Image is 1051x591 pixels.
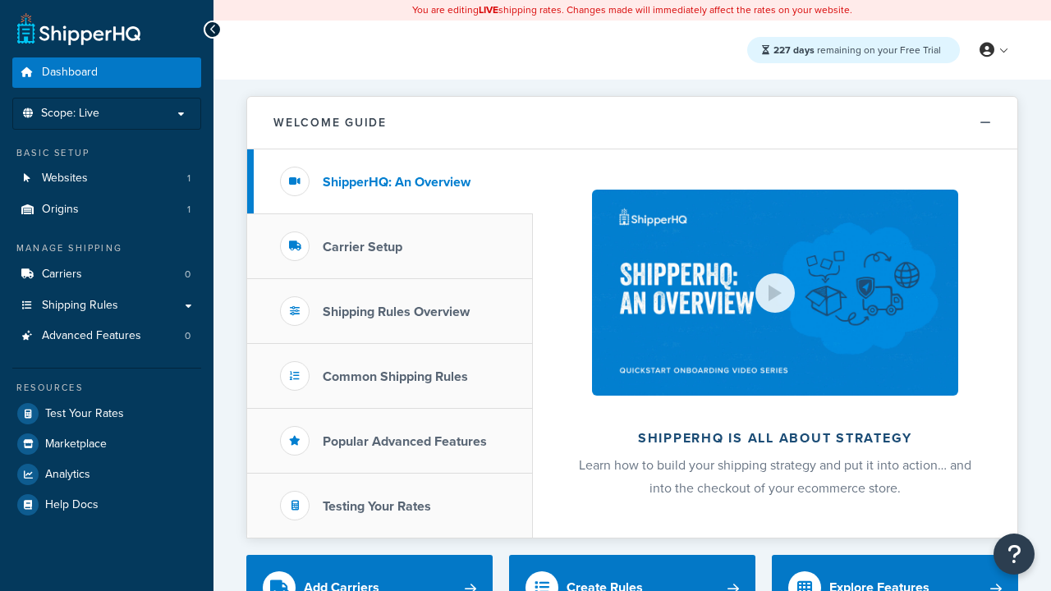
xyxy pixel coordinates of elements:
[12,490,201,520] a: Help Docs
[576,431,974,446] h2: ShipperHQ is all about strategy
[323,175,470,190] h3: ShipperHQ: An Overview
[12,163,201,194] a: Websites1
[42,299,118,313] span: Shipping Rules
[41,107,99,121] span: Scope: Live
[185,329,190,343] span: 0
[323,305,470,319] h3: Shipping Rules Overview
[45,407,124,421] span: Test Your Rates
[12,321,201,351] li: Advanced Features
[45,438,107,451] span: Marketplace
[42,268,82,282] span: Carriers
[323,499,431,514] h3: Testing Your Rates
[45,498,99,512] span: Help Docs
[773,43,815,57] strong: 227 days
[12,399,201,428] a: Test Your Rates
[12,195,201,225] a: Origins1
[12,241,201,255] div: Manage Shipping
[994,534,1035,575] button: Open Resource Center
[273,117,387,129] h2: Welcome Guide
[45,468,90,482] span: Analytics
[12,163,201,194] li: Websites
[187,203,190,217] span: 1
[12,259,201,290] a: Carriers0
[12,146,201,160] div: Basic Setup
[12,259,201,290] li: Carriers
[592,190,958,396] img: ShipperHQ is all about strategy
[323,434,487,449] h3: Popular Advanced Features
[185,268,190,282] span: 0
[323,369,468,384] h3: Common Shipping Rules
[12,460,201,489] a: Analytics
[12,321,201,351] a: Advanced Features0
[12,57,201,88] a: Dashboard
[42,66,98,80] span: Dashboard
[42,203,79,217] span: Origins
[773,43,941,57] span: remaining on your Free Trial
[323,240,402,254] h3: Carrier Setup
[187,172,190,186] span: 1
[12,195,201,225] li: Origins
[42,172,88,186] span: Websites
[12,381,201,395] div: Resources
[479,2,498,17] b: LIVE
[579,456,971,497] span: Learn how to build your shipping strategy and put it into action… and into the checkout of your e...
[12,429,201,459] a: Marketplace
[12,291,201,321] a: Shipping Rules
[42,329,141,343] span: Advanced Features
[247,97,1017,149] button: Welcome Guide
